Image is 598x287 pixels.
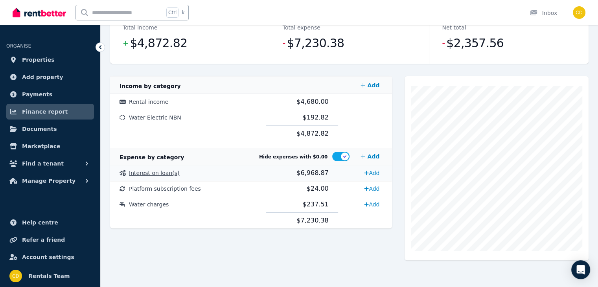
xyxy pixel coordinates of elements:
a: Add [361,167,383,179]
span: Help centre [22,218,58,227]
span: Platform subscription fees [129,186,201,192]
span: Marketplace [22,142,60,151]
span: - [283,38,285,49]
a: Refer a friend [6,232,94,248]
span: $4,680.00 [296,98,328,105]
span: Find a tenant [22,159,64,168]
span: $237.51 [302,201,328,208]
span: $2,357.56 [446,35,504,51]
span: Income by category [120,83,181,89]
span: Properties [22,55,55,64]
span: $24.00 [307,185,329,192]
a: Finance report [6,104,94,120]
span: Hide expenses with $0.00 [259,154,328,160]
a: Add [357,77,383,93]
span: Water charges [129,201,169,208]
span: Expense by category [120,154,184,160]
span: + [123,38,128,49]
span: Documents [22,124,57,134]
img: Rentals Team [9,270,22,282]
div: Open Intercom Messenger [571,260,590,279]
span: ORGANISE [6,43,31,49]
span: $6,968.87 [296,169,328,177]
span: k [182,9,184,16]
span: Add property [22,72,63,82]
span: $7,230.38 [296,217,328,224]
span: Interest on loan(s) [129,170,179,176]
a: Help centre [6,215,94,230]
span: Refer a friend [22,235,65,245]
span: $4,872.82 [296,130,328,137]
a: Account settings [6,249,94,265]
span: Rental income [129,99,168,105]
a: Add [361,198,383,211]
span: Ctrl [166,7,178,18]
img: RentBetter [13,7,66,18]
dt: Total expense [283,23,320,32]
span: $7,230.38 [287,35,344,51]
span: Rentals Team [28,271,70,281]
button: Manage Property [6,173,94,189]
a: Add property [6,69,94,85]
button: Find a tenant [6,156,94,171]
span: Account settings [22,252,74,262]
a: Add [361,182,383,195]
a: Marketplace [6,138,94,154]
span: Finance report [22,107,68,116]
dt: Total income [123,23,157,32]
span: Payments [22,90,52,99]
a: Payments [6,86,94,102]
img: Rentals Team [573,6,585,19]
a: Add [357,149,383,164]
span: Water Electric NBN [129,114,181,121]
span: $4,872.82 [130,35,187,51]
span: $192.82 [302,114,328,121]
a: Properties [6,52,94,68]
dt: Net total [442,23,466,32]
div: Inbox [530,9,557,17]
a: Documents [6,121,94,137]
span: - [442,38,445,49]
span: Manage Property [22,176,75,186]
